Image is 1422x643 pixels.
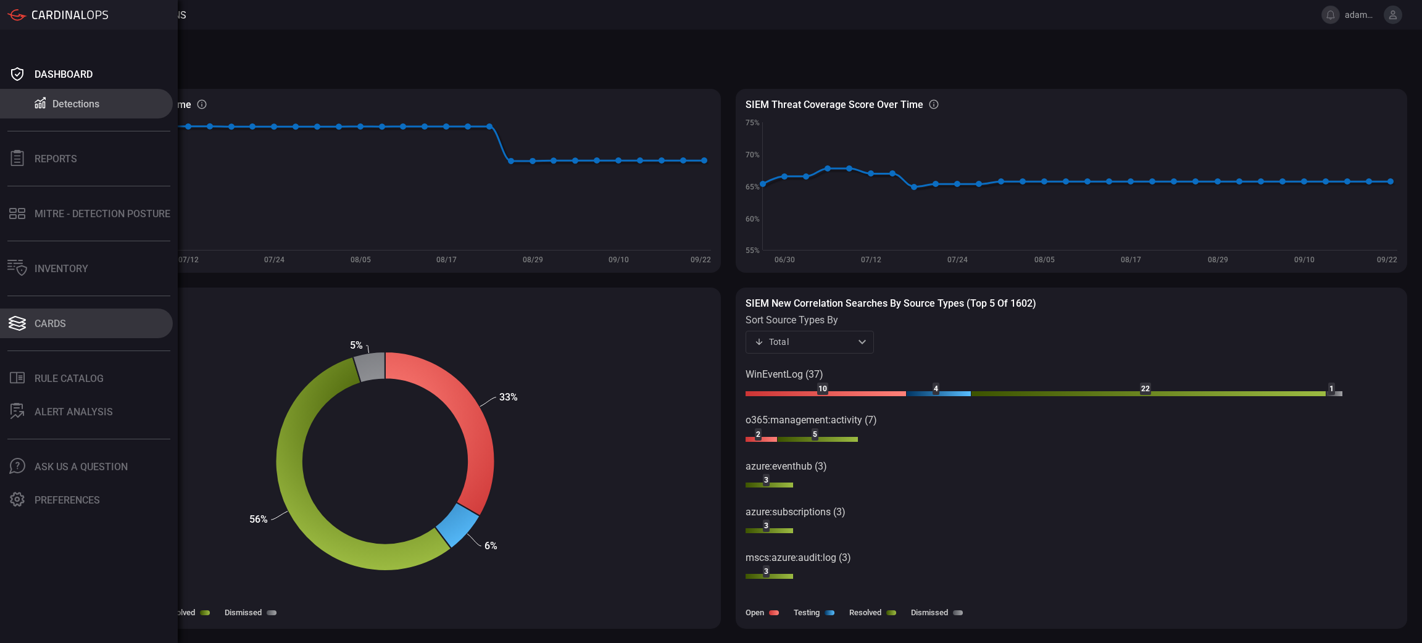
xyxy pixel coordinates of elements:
[746,246,760,255] text: 55%
[1329,384,1334,393] text: 1
[746,414,877,426] text: o365:management:activity (7)
[746,506,846,518] text: azure:subscriptions (3)
[746,608,764,617] label: Open
[794,608,820,617] label: Testing
[609,255,629,264] text: 09/10
[849,608,881,617] label: Resolved
[934,384,938,393] text: 4
[861,255,881,264] text: 07/12
[746,183,760,191] text: 65%
[35,461,128,473] div: Ask Us A Question
[1377,255,1397,264] text: 09/22
[1294,255,1315,264] text: 09/10
[746,118,760,127] text: 75%
[818,384,827,393] text: 10
[35,153,77,165] div: Reports
[351,255,371,264] text: 08/05
[35,494,100,506] div: Preferences
[163,608,195,617] label: Resolved
[35,208,170,220] div: MITRE - Detection Posture
[756,430,760,439] text: 2
[35,318,66,330] div: Cards
[746,151,760,159] text: 70%
[264,255,285,264] text: 07/24
[225,608,262,617] label: Dismissed
[249,513,268,525] text: 56%
[35,406,113,418] div: ALERT ANALYSIS
[813,430,817,439] text: 5
[1141,384,1150,393] text: 22
[746,314,874,326] label: sort source types by
[1034,255,1055,264] text: 08/05
[775,255,795,264] text: 06/30
[746,552,851,563] text: mscs:azure:audit:log (3)
[52,98,99,110] div: Detections
[1208,255,1228,264] text: 08/29
[746,215,760,223] text: 60%
[436,255,457,264] text: 08/17
[1345,10,1379,20] span: adammunger
[35,68,93,80] div: Dashboard
[947,255,968,264] text: 07/24
[746,460,827,472] text: azure:eventhub (3)
[764,521,768,530] text: 3
[178,255,199,264] text: 07/12
[35,373,104,384] div: Rule Catalog
[484,540,497,552] text: 6%
[499,391,518,403] text: 33%
[35,263,88,275] div: Inventory
[691,255,711,264] text: 09/22
[764,476,768,484] text: 3
[1121,255,1141,264] text: 08/17
[746,99,923,110] h3: SIEM Threat coverage score over time
[746,368,823,380] text: WinEventLog (37)
[754,336,854,348] div: Total
[523,255,543,264] text: 08/29
[911,608,948,617] label: Dismissed
[350,339,363,351] text: 5%
[746,297,1397,309] h3: SIEM New correlation searches by source types (Top 5 of 1602)
[764,567,768,576] text: 3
